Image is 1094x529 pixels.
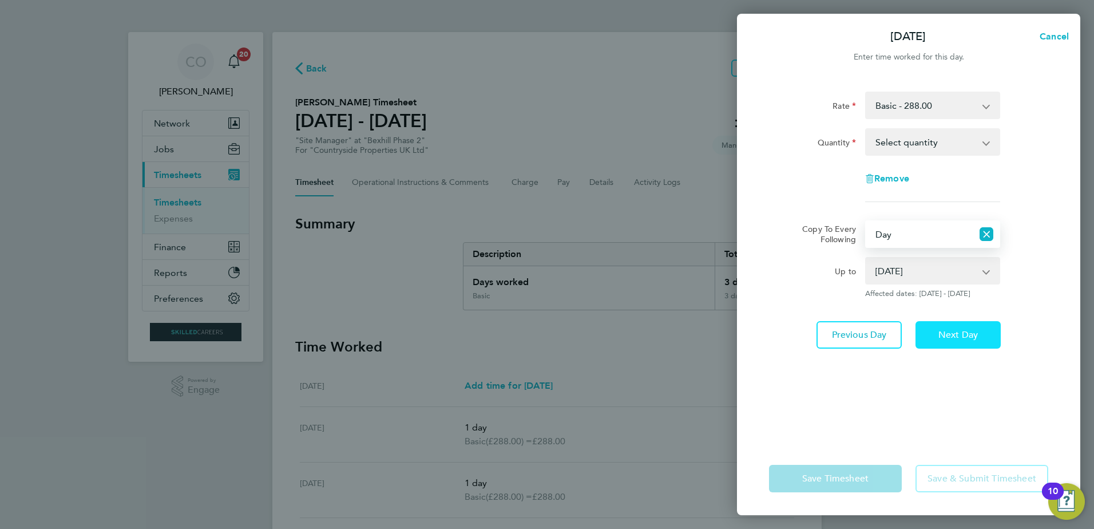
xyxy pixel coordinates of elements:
[938,329,978,341] span: Next Day
[1021,25,1080,48] button: Cancel
[865,289,1000,298] span: Affected dates: [DATE] - [DATE]
[793,224,856,244] label: Copy To Every Following
[890,29,926,45] p: [DATE]
[1048,483,1085,520] button: Open Resource Center, 10 new notifications
[1036,31,1069,42] span: Cancel
[915,321,1001,349] button: Next Day
[832,329,887,341] span: Previous Day
[818,137,856,151] label: Quantity
[835,266,856,280] label: Up to
[1048,491,1058,506] div: 10
[865,174,909,183] button: Remove
[874,173,909,184] span: Remove
[816,321,902,349] button: Previous Day
[833,101,856,115] label: Rate
[980,222,993,247] button: Reset selection
[737,50,1080,64] div: Enter time worked for this day.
